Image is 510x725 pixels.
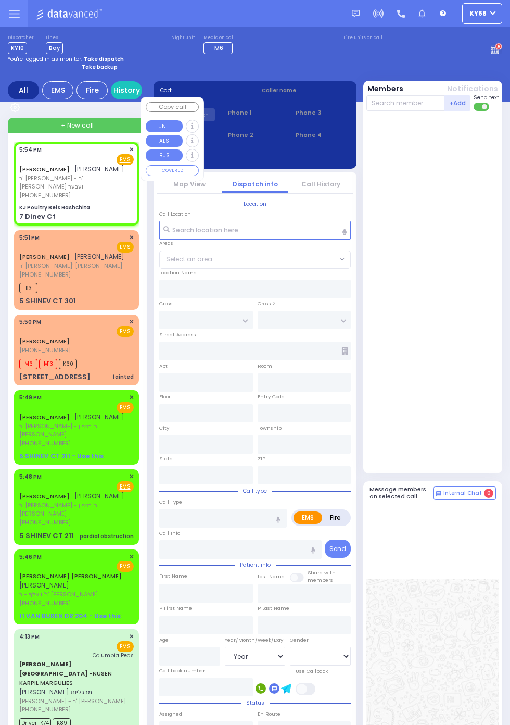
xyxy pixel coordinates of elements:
[8,42,27,54] span: KY10
[296,108,350,117] span: Phone 3
[258,455,265,463] label: ZIP
[159,455,173,463] label: State
[19,191,71,199] span: [PHONE_NUMBER]
[117,242,134,253] span: EMS
[93,652,134,659] span: Columbia Peds
[111,81,142,99] a: History
[80,532,134,540] div: pardial obstruction
[8,81,39,99] div: All
[19,452,104,460] u: 5 SHINEV CT 211 - Use this
[159,221,351,240] input: Search location here
[19,422,131,439] span: ר' [PERSON_NAME] - ר' בנציון [PERSON_NAME]
[159,210,191,218] label: Call Location
[159,667,205,674] label: Call back number
[19,501,131,518] span: ר' [PERSON_NAME] - ר' בנציון [PERSON_NAME]
[61,121,94,130] span: + New call
[120,483,131,491] u: EMS
[19,413,70,421] a: [PERSON_NAME]
[146,149,183,161] button: BUS
[129,318,134,327] span: ✕
[308,577,333,583] span: members
[258,605,289,612] label: P Last Name
[258,573,285,580] label: Last Name
[19,296,76,306] div: 5 SHINEV CT 301
[367,83,403,94] button: Members
[228,108,283,117] span: Phone 1
[117,641,134,652] span: EMS
[42,81,73,99] div: EMS
[159,300,176,307] label: Cross 1
[120,404,131,411] u: EMS
[74,252,124,261] span: [PERSON_NAME]
[19,204,90,211] div: KJ Poultry Beis Hashchita
[19,146,42,154] span: 5:54 PM
[159,362,168,370] label: Apt
[225,636,286,644] div: Year/Month/Week/Day
[19,253,70,261] a: [PERSON_NAME]
[160,153,256,160] label: Last 3 location
[19,270,71,279] span: [PHONE_NUMBER]
[352,10,360,18] img: message.svg
[19,473,42,481] span: 5:48 PM
[474,94,499,102] span: Send text
[369,486,434,499] h5: Message members on selected call
[19,337,70,345] a: [PERSON_NAME]
[474,102,490,112] label: Turn off text
[129,632,134,641] span: ✕
[322,511,349,524] label: Fire
[160,97,249,105] label: Caller:
[238,200,272,208] span: Location
[146,165,199,177] button: COVERED
[19,697,131,706] span: [PERSON_NAME] - ר' [PERSON_NAME]
[19,359,37,369] span: M6
[19,599,71,607] span: [PHONE_NUMBER]
[258,362,272,370] label: Room
[436,491,441,496] img: comment-alt.png
[19,531,74,541] div: 5 SHINEV CT 211
[19,346,71,354] span: [PHONE_NUMBER]
[19,611,121,620] u: 11 VAN BUREN DR 204 - Use this
[19,261,124,270] span: ר' [PERSON_NAME]' [PERSON_NAME]
[290,636,309,644] label: Gender
[159,710,182,718] label: Assigned
[159,498,182,506] label: Call Type
[19,660,93,678] span: [PERSON_NAME][GEOGRAPHIC_DATA] -
[258,424,282,432] label: Township
[203,35,236,41] label: Medic on call
[36,7,105,20] img: Logo
[171,35,195,41] label: Night unit
[19,687,92,696] span: [PERSON_NAME] מרגליות
[129,233,134,242] span: ✕
[294,511,322,524] label: EMS
[19,518,71,527] span: [PHONE_NUMBER]
[84,55,124,63] strong: Take dispatch
[19,283,37,293] span: K3
[146,120,183,132] button: UNIT
[8,35,34,41] label: Dispatcher
[19,705,71,714] span: [PHONE_NUMBER]
[39,359,57,369] span: M13
[19,234,40,242] span: 5:51 PM
[258,710,280,718] label: En Route
[74,165,124,173] span: [PERSON_NAME]
[159,331,196,339] label: Street Address
[19,492,70,501] a: [PERSON_NAME]
[447,83,498,94] button: Notifications
[443,490,482,497] span: Internal Chat
[258,300,276,307] label: Cross 2
[19,165,70,173] a: [PERSON_NAME]
[159,269,197,277] label: Location Name
[173,180,206,189] a: Map View
[8,55,82,63] span: You're logged in as monitor.
[233,180,278,189] a: Dispatch info
[19,660,112,687] a: NUSEN KARPIL MARGULIES
[159,424,169,432] label: City
[120,156,131,164] u: EMS
[241,699,270,707] span: Status
[296,668,328,675] label: Use Callback
[19,633,40,641] span: 4:13 PM
[146,102,199,112] button: Copy call
[160,86,249,94] label: Cad:
[129,553,134,561] span: ✕
[82,63,118,71] strong: Take backup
